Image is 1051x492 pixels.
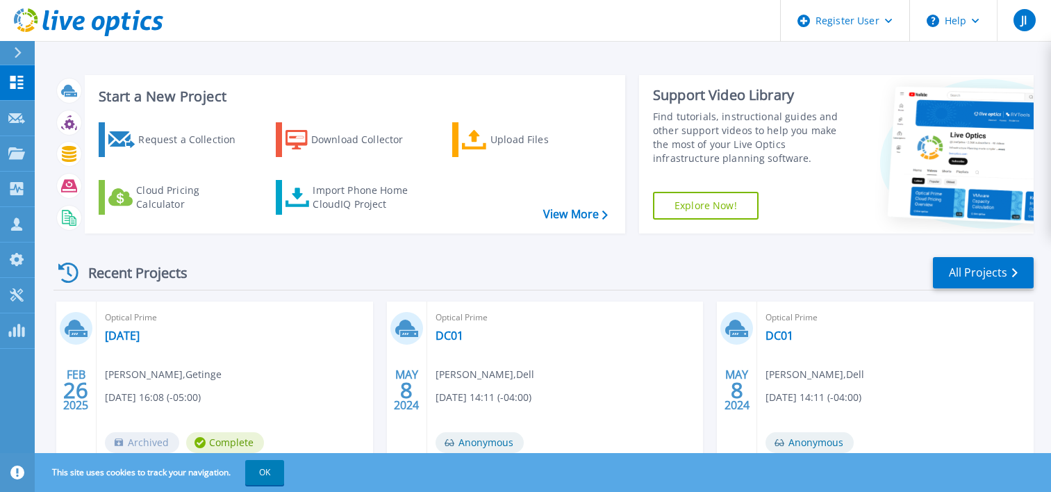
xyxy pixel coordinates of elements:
[1021,15,1027,26] span: JI
[724,365,750,416] div: MAY 2024
[313,183,421,211] div: Import Phone Home CloudIQ Project
[38,460,284,485] span: This site uses cookies to track your navigation.
[436,367,534,382] span: [PERSON_NAME] , Dell
[766,329,793,343] a: DC01
[63,384,88,396] span: 26
[436,310,695,325] span: Optical Prime
[99,180,254,215] a: Cloud Pricing Calculator
[63,365,89,416] div: FEB 2025
[53,256,206,290] div: Recent Projects
[452,122,607,157] a: Upload Files
[653,192,759,220] a: Explore Now!
[766,432,854,453] span: Anonymous
[276,122,431,157] a: Download Collector
[766,310,1025,325] span: Optical Prime
[436,432,524,453] span: Anonymous
[400,384,413,396] span: 8
[766,367,864,382] span: [PERSON_NAME] , Dell
[105,390,201,405] span: [DATE] 16:08 (-05:00)
[105,367,222,382] span: [PERSON_NAME] , Getinge
[490,126,602,154] div: Upload Files
[138,126,249,154] div: Request a Collection
[245,460,284,485] button: OK
[393,365,420,416] div: MAY 2024
[105,310,365,325] span: Optical Prime
[731,384,743,396] span: 8
[136,183,247,211] div: Cloud Pricing Calculator
[653,86,851,104] div: Support Video Library
[99,89,607,104] h3: Start a New Project
[543,208,608,221] a: View More
[99,122,254,157] a: Request a Collection
[105,329,140,343] a: [DATE]
[105,432,179,453] span: Archived
[933,257,1034,288] a: All Projects
[436,390,531,405] span: [DATE] 14:11 (-04:00)
[436,329,463,343] a: DC01
[766,390,861,405] span: [DATE] 14:11 (-04:00)
[311,126,422,154] div: Download Collector
[653,110,851,165] div: Find tutorials, instructional guides and other support videos to help you make the most of your L...
[186,432,264,453] span: Complete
